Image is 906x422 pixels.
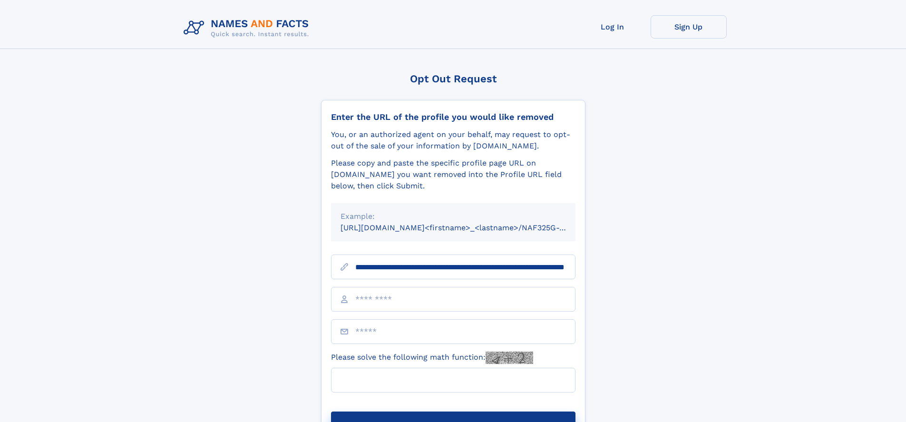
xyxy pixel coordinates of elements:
[341,223,594,232] small: [URL][DOMAIN_NAME]<firstname>_<lastname>/NAF325G-xxxxxxxx
[331,112,575,122] div: Enter the URL of the profile you would like removed
[575,15,651,39] a: Log In
[331,157,575,192] div: Please copy and paste the specific profile page URL on [DOMAIN_NAME] you want removed into the Pr...
[651,15,727,39] a: Sign Up
[331,352,533,364] label: Please solve the following math function:
[341,211,566,222] div: Example:
[321,73,585,85] div: Opt Out Request
[180,15,317,41] img: Logo Names and Facts
[331,129,575,152] div: You, or an authorized agent on your behalf, may request to opt-out of the sale of your informatio...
